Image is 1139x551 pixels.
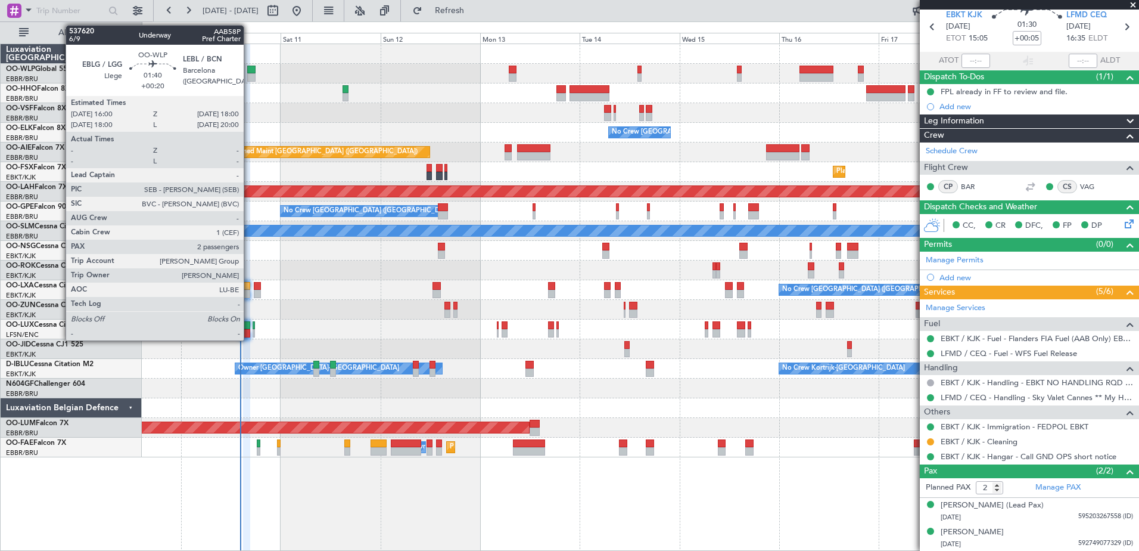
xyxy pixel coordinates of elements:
a: OO-LXACessna Citation CJ4 [6,282,100,289]
a: OO-ELKFalcon 8X [6,125,66,132]
span: 592749077329 (ID) [1078,538,1133,549]
a: OO-VSFFalcon 8X [6,105,66,112]
div: Sat 11 [281,33,380,44]
input: Trip Number [36,2,105,20]
a: Manage Services [926,302,985,314]
a: OO-FAEFalcon 7X [6,439,66,447]
a: OO-HHOFalcon 8X [6,85,70,92]
a: EBBR/BRU [6,94,38,103]
a: Manage Permits [926,255,984,267]
span: OO-LUM [6,420,36,427]
span: [DATE] [1066,21,1091,33]
span: Permits [924,238,952,252]
span: Leg Information [924,114,984,128]
a: OO-LUXCessna Citation CJ4 [6,321,100,329]
input: --:-- [961,54,990,68]
a: LFSN/ENC [6,330,39,339]
span: CC, [963,220,976,232]
span: Fuel [924,317,940,331]
span: OO-NSG [6,243,36,250]
a: EBBR/BRU [6,193,38,202]
a: EBBR/BRU [6,153,38,162]
a: EBKT / KJK - Immigration - FEDPOL EBKT [941,422,1088,432]
div: Add new [939,101,1133,112]
span: OO-FSX [6,164,33,171]
div: Planned Maint Kortrijk-[GEOGRAPHIC_DATA] [836,163,975,181]
span: CR [995,220,1006,232]
a: BAR [961,181,988,192]
span: OO-HHO [6,85,37,92]
span: OO-AIE [6,144,32,151]
span: Refresh [425,7,475,15]
span: All Aircraft [31,29,126,37]
span: OO-LXA [6,282,34,289]
a: EBKT / KJK - Hangar - Call GND OPS short notice [941,451,1116,462]
div: Fri 17 [879,33,978,44]
a: EBKT/KJK [6,291,36,300]
a: EBKT/KJK [6,370,36,379]
div: [DATE] [144,24,164,34]
div: Add new [939,273,1133,283]
a: OO-LAHFalcon 7X [6,184,67,191]
a: EBBR/BRU [6,389,38,398]
span: DFC, [1025,220,1043,232]
a: Manage PAX [1035,482,1081,494]
span: ATOT [939,55,958,67]
a: D-IBLUCessna Citation M2 [6,361,94,368]
a: OO-ZUNCessna Citation CJ4 [6,302,102,309]
a: EBKT/KJK [6,271,36,280]
div: [PERSON_NAME] [941,527,1004,538]
div: Planned Maint Melsbroek Air Base [450,438,554,456]
div: Sun 12 [381,33,480,44]
span: 595203267558 (ID) [1078,512,1133,522]
a: EBBR/BRU [6,212,38,221]
span: LFMD CEQ [1066,10,1107,21]
span: OO-FAE [6,439,33,447]
span: 15:05 [969,33,988,45]
span: OO-ELK [6,125,33,132]
a: EBKT/KJK [6,311,36,320]
a: EBBR/BRU [6,114,38,123]
span: FP [1063,220,1072,232]
a: OO-SLMCessna Citation XLS [6,223,101,230]
span: 01:30 [1017,19,1037,31]
a: OO-NSGCessna Citation CJ4 [6,243,102,250]
a: VAG [1080,181,1107,192]
a: EBKT/KJK [6,350,36,359]
span: ALDT [1100,55,1120,67]
span: OO-ROK [6,262,36,270]
span: (0/0) [1096,238,1113,250]
a: LFMD / CEQ - Handling - Sky Valet Cannes ** My Handling**LFMD / CEQ [941,392,1133,403]
a: EBKT / KJK - Cleaning [941,437,1017,447]
span: OO-VSF [6,105,33,112]
a: OO-FSXFalcon 7X [6,164,66,171]
div: No Crew [GEOGRAPHIC_DATA] ([GEOGRAPHIC_DATA] National) [782,281,982,299]
div: [PERSON_NAME] (Lead Pax) [941,500,1044,512]
span: OO-LUX [6,321,34,329]
span: D-IBLU [6,361,29,368]
a: OO-GPEFalcon 900EX EASy II [6,203,105,211]
a: N604GFChallenger 604 [6,380,85,388]
span: OO-SLM [6,223,35,230]
a: EBBR/BRU [6,75,38,83]
label: Planned PAX [926,482,970,494]
span: ETOT [946,33,966,45]
span: Handling [924,361,958,375]
a: EBBR/BRU [6,448,38,457]
span: (2/2) [1096,465,1113,477]
div: Mon 13 [480,33,580,44]
button: Refresh [407,1,478,20]
a: Schedule Crew [926,146,978,157]
span: OO-ZUN [6,302,36,309]
span: Services [924,286,955,299]
span: [DATE] [946,21,970,33]
div: CS [1057,180,1077,193]
a: EBKT / KJK - Handling - EBKT NO HANDLING RQD FOR CJ [941,377,1133,388]
span: [DATE] [941,540,961,549]
span: OO-GPE [6,203,34,211]
span: Crew [924,129,944,143]
span: N604GF [6,380,34,388]
div: CP [938,180,958,193]
a: OO-AIEFalcon 7X [6,144,64,151]
button: All Aircraft [13,23,129,42]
